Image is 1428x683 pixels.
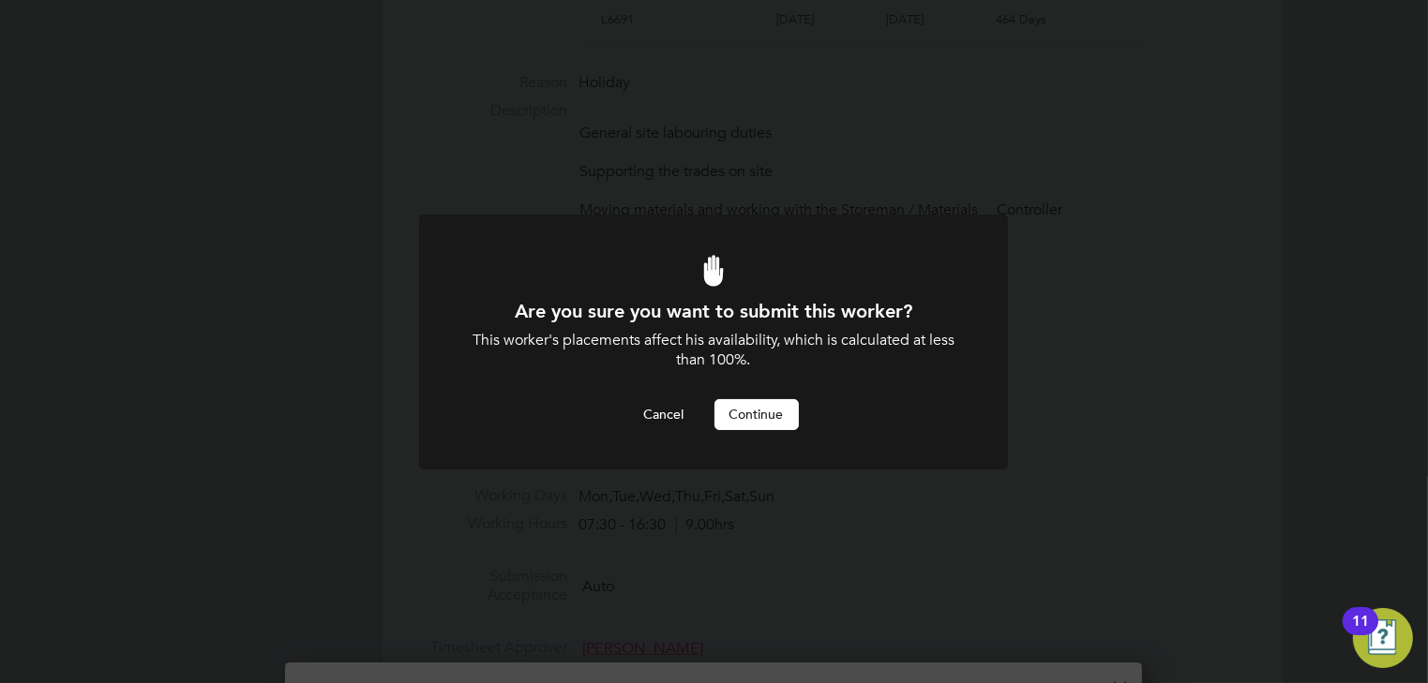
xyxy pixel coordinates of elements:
[714,399,799,429] button: Continue
[470,331,957,370] div: This worker's placements affect his availability, which is calculated at less than 100%.
[470,299,957,323] h1: Are you sure you want to submit this worker?
[1353,608,1413,668] button: Open Resource Center, 11 new notifications
[629,399,699,429] button: Cancel
[1352,621,1369,646] div: 11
